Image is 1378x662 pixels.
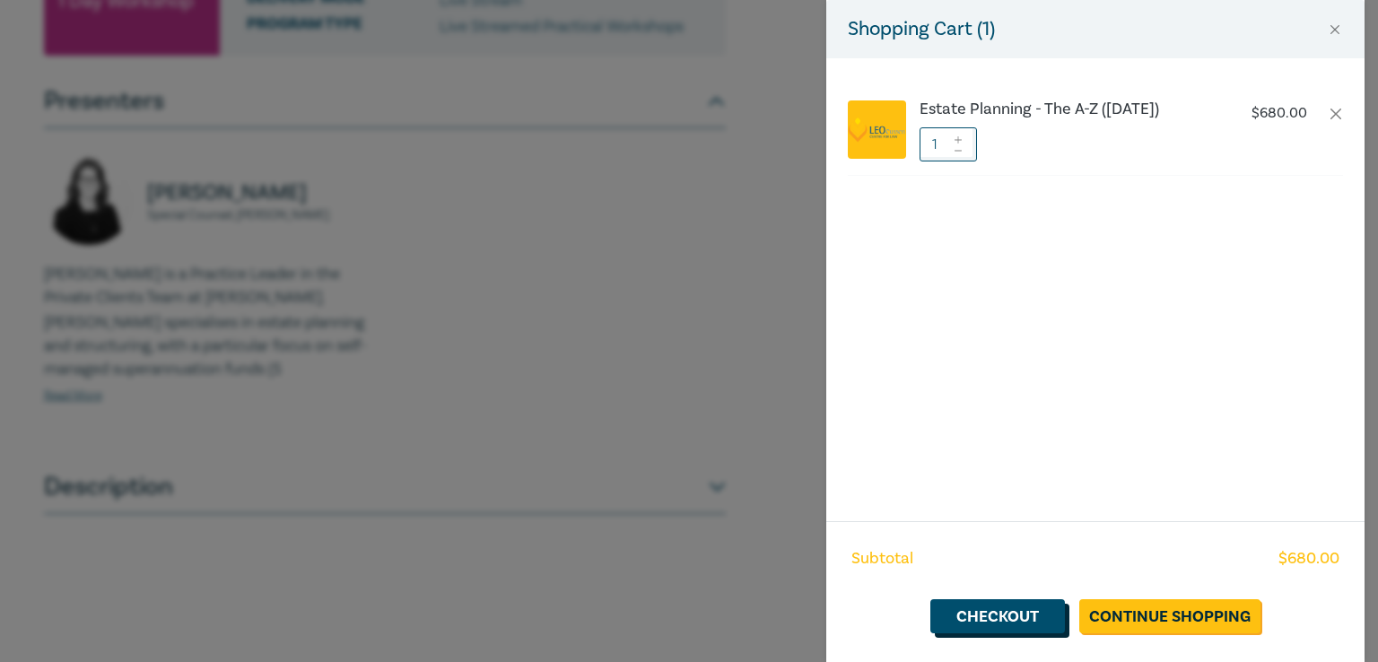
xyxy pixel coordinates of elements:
a: Estate Planning - The A-Z ([DATE]) [920,100,1217,118]
a: Continue Shopping [1079,599,1260,633]
input: 1 [920,127,977,161]
button: Close [1327,22,1343,38]
h5: Shopping Cart ( 1 ) [848,14,995,44]
span: Subtotal [851,547,913,571]
p: $ 680.00 [1252,105,1307,122]
a: Checkout [930,599,1065,633]
img: logo.png [848,117,906,143]
span: $ 680.00 [1278,547,1339,571]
